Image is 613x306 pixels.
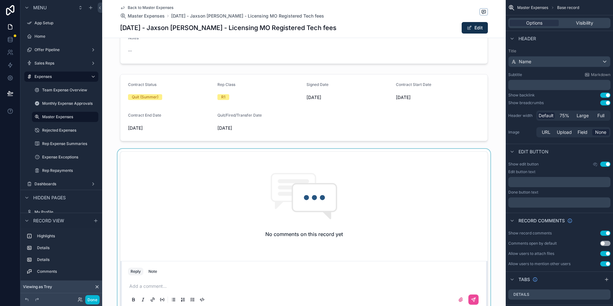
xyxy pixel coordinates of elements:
[34,181,88,187] label: Dashboards
[557,129,572,135] span: Upload
[32,112,98,122] a: Master Expenses
[24,207,98,217] a: My Profile
[32,125,98,135] a: Rejected Expenses
[33,218,64,224] span: Record view
[526,20,542,26] span: Options
[24,179,98,189] a: Dashboards
[513,292,529,297] label: Details
[539,112,554,119] span: Default
[37,233,96,239] label: Highlights
[32,165,98,176] a: Rep Repayments
[519,58,531,65] span: Name
[508,190,538,195] label: Done button text
[518,35,536,42] span: Header
[508,162,539,167] label: Show edit button
[33,195,66,201] span: Hidden pages
[518,276,530,283] span: Tabs
[128,5,173,10] span: Back to Master Expenses
[595,129,606,135] span: None
[34,74,86,79] label: Expenses
[32,85,98,95] a: Team Expense Overview
[42,141,97,146] label: Rep Expense Summaries
[42,114,95,119] label: Master Expenses
[42,88,97,93] label: Team Expense Overview
[128,13,165,19] span: Master Expenses
[120,5,173,10] a: Back to Master Expenses
[517,5,548,10] span: Master Expenses
[42,155,97,160] label: Expense Exceptions
[120,23,337,32] h1: [DATE] - Jaxson [PERSON_NAME] - Licensing MO Registered Tech fees
[32,139,98,149] a: Rep Expense Summaries
[508,130,534,135] label: Image
[560,112,569,119] span: 75%
[37,245,96,250] label: Details
[577,112,589,119] span: Large
[37,269,96,274] label: Comments
[171,13,324,19] a: [DATE] - Jaxson [PERSON_NAME] - Licensing MO Registered Tech fees
[34,61,88,66] label: Sales Reps
[557,5,579,10] span: Base record
[508,231,552,236] div: Show record comments
[42,128,97,133] label: Rejected Expenses
[508,80,610,90] div: scrollable content
[508,113,534,118] label: Header width
[34,20,97,26] label: App Setup
[591,72,610,77] span: Markdown
[518,149,549,155] span: Edit button
[120,13,165,19] a: Master Expenses
[42,168,97,173] label: Rep Repayments
[85,295,100,304] button: Done
[508,251,554,256] div: Allow users to attach files
[576,20,593,26] span: Visibility
[508,100,544,105] div: Show breadcrumbs
[24,72,98,82] a: Expenses
[24,45,98,55] a: Offer Pipeline
[508,261,571,266] div: Allow users to mention other users
[20,228,102,283] div: scrollable content
[597,112,604,119] span: Full
[34,210,97,215] label: My Profile
[508,241,557,246] div: Comments open by default
[34,47,88,52] label: Offer Pipeline
[508,93,535,98] div: Show backlink
[462,22,488,34] button: Edit
[37,257,96,262] label: Details
[508,49,610,54] label: Title
[508,169,535,174] label: Edit button text
[542,129,550,135] span: URL
[33,4,47,11] span: Menu
[32,152,98,162] a: Expense Exceptions
[23,284,52,289] span: Viewing as Trey
[578,129,587,135] span: Field
[24,31,98,42] a: Home
[508,56,610,67] button: Name
[34,34,97,39] label: Home
[508,177,610,187] div: scrollable content
[508,197,610,208] div: scrollable content
[585,72,610,77] a: Markdown
[518,218,565,224] span: Record comments
[42,101,97,106] label: Monthly Expense Approvals
[32,98,98,109] a: Monthly Expense Approvals
[24,58,98,68] a: Sales Reps
[24,18,98,28] a: App Setup
[508,72,522,77] label: Subtitle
